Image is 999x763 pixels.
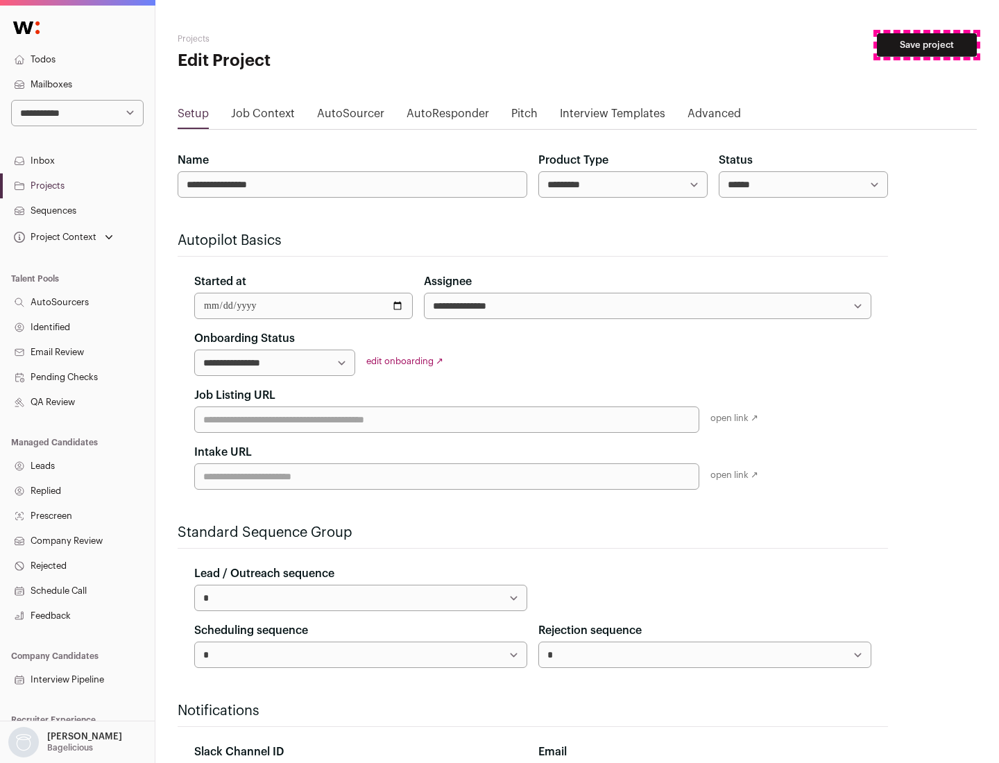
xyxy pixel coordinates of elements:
[194,744,284,760] label: Slack Channel ID
[6,14,47,42] img: Wellfound
[538,622,642,639] label: Rejection sequence
[6,727,125,757] button: Open dropdown
[877,33,977,57] button: Save project
[47,731,122,742] p: [PERSON_NAME]
[194,330,295,347] label: Onboarding Status
[178,152,209,169] label: Name
[424,273,472,290] label: Assignee
[178,33,444,44] h2: Projects
[11,228,116,247] button: Open dropdown
[11,232,96,243] div: Project Context
[178,105,209,128] a: Setup
[47,742,93,753] p: Bagelicious
[178,701,888,721] h2: Notifications
[178,231,888,250] h2: Autopilot Basics
[231,105,295,128] a: Job Context
[366,357,443,366] a: edit onboarding ↗
[317,105,384,128] a: AutoSourcer
[688,105,741,128] a: Advanced
[178,50,444,72] h1: Edit Project
[194,444,252,461] label: Intake URL
[511,105,538,128] a: Pitch
[719,152,753,169] label: Status
[194,565,334,582] label: Lead / Outreach sequence
[8,727,39,757] img: nopic.png
[538,744,871,760] div: Email
[194,622,308,639] label: Scheduling sequence
[194,387,275,404] label: Job Listing URL
[560,105,665,128] a: Interview Templates
[407,105,489,128] a: AutoResponder
[194,273,246,290] label: Started at
[178,523,888,542] h2: Standard Sequence Group
[538,152,608,169] label: Product Type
